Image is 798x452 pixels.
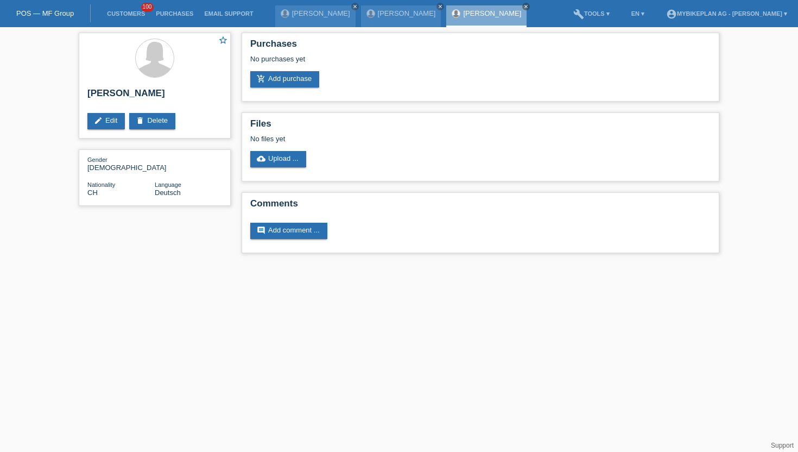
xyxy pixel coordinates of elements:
[141,3,154,12] span: 100
[257,74,265,83] i: add_shopping_cart
[436,3,444,10] a: close
[292,9,350,17] a: [PERSON_NAME]
[378,9,436,17] a: [PERSON_NAME]
[218,35,228,47] a: star_border
[16,9,74,17] a: POS — MF Group
[666,9,677,20] i: account_circle
[257,226,265,235] i: comment
[87,189,98,197] span: Switzerland
[438,4,443,9] i: close
[463,9,521,17] a: [PERSON_NAME]
[87,113,125,129] a: editEdit
[771,442,794,449] a: Support
[352,4,358,9] i: close
[250,151,306,167] a: cloud_uploadUpload ...
[136,116,144,125] i: delete
[250,71,319,87] a: add_shopping_cartAdd purchase
[218,35,228,45] i: star_border
[351,3,359,10] a: close
[250,39,711,55] h2: Purchases
[573,9,584,20] i: build
[199,10,258,17] a: Email Support
[150,10,199,17] a: Purchases
[94,116,103,125] i: edit
[87,156,107,163] span: Gender
[155,189,181,197] span: Deutsch
[129,113,175,129] a: deleteDelete
[250,135,582,143] div: No files yet
[568,10,615,17] a: buildTools ▾
[155,181,181,188] span: Language
[87,88,222,104] h2: [PERSON_NAME]
[661,10,793,17] a: account_circleMybikeplan AG - [PERSON_NAME] ▾
[250,198,711,215] h2: Comments
[250,55,711,71] div: No purchases yet
[87,181,115,188] span: Nationality
[250,223,327,239] a: commentAdd comment ...
[250,118,711,135] h2: Files
[257,154,265,163] i: cloud_upload
[87,155,155,172] div: [DEMOGRAPHIC_DATA]
[102,10,150,17] a: Customers
[523,4,529,9] i: close
[626,10,650,17] a: EN ▾
[522,3,530,10] a: close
